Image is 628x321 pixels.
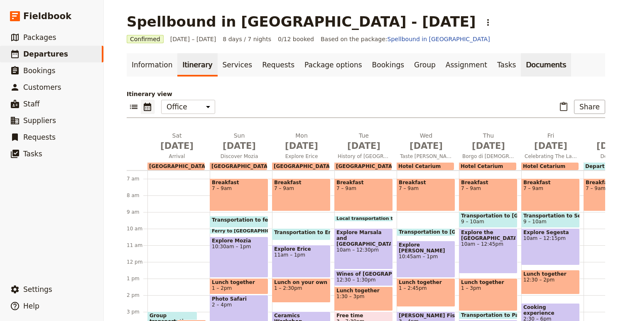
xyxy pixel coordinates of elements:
[399,185,453,191] span: 7 – 9am
[461,213,515,219] span: Transportation to [GEOGRAPHIC_DATA]
[399,229,511,235] span: Transportation to [GEOGRAPHIC_DATA]
[523,304,578,316] span: Cooking experience
[274,279,329,285] span: Lunch on your own
[23,33,56,42] span: Packages
[278,35,314,43] span: 0/12 booked
[127,53,177,77] a: Information
[459,228,518,274] div: Explore the [GEOGRAPHIC_DATA]10am – 12:45pm
[334,163,392,170] div: [GEOGRAPHIC_DATA][PERSON_NAME]
[338,131,390,152] h2: Tue
[210,278,268,294] div: Lunch together1 – 2pm
[397,153,456,160] span: Taste [PERSON_NAME]
[127,309,147,315] div: 3 pm
[272,153,331,160] span: Explore Erice
[272,228,331,240] div: Transportation to Erice
[336,185,391,191] span: 7 – 9am
[213,131,265,152] h2: Sun
[574,100,605,114] button: Share
[218,53,258,77] a: Services
[459,178,518,211] div: Breakfast7 – 9am
[272,163,329,170] div: [GEOGRAPHIC_DATA][PERSON_NAME]
[459,163,516,170] div: Hotel Cetarium
[274,230,342,235] span: Transportation to Erice
[127,35,164,43] span: Confirmed
[274,180,329,185] span: Breakfast
[177,53,217,77] a: Itinerary
[272,278,331,303] div: Lunch on your own1 – 2:30pm
[212,302,266,308] span: 2 – 4pm
[23,83,61,91] span: Customers
[151,140,203,152] span: [DATE]
[397,178,455,211] div: Breakfast7 – 9am
[127,242,147,249] div: 11 am
[210,163,267,170] div: [GEOGRAPHIC_DATA][PERSON_NAME]
[336,180,391,185] span: Breakfast
[521,153,580,160] span: Celebrating The Land and Its Traditions
[272,131,334,162] button: Mon [DATE]Explore Erice
[210,228,268,234] div: Ferry to [GEOGRAPHIC_DATA]
[399,285,453,291] span: 1 – 2:45pm
[399,279,453,285] span: Lunch together
[398,163,441,169] span: Hotel Cetarium
[459,131,521,162] button: Thu [DATE]Borgo di [DEMOGRAPHIC_DATA]
[141,100,155,114] button: Calendar view
[523,213,578,219] span: Transportation to Segesta
[127,90,605,98] p: Itinerary view
[336,271,391,277] span: Wines of [GEOGRAPHIC_DATA]
[400,140,452,152] span: [DATE]
[557,100,571,114] button: Paste itinerary item
[338,140,390,152] span: [DATE]
[127,192,147,199] div: 8 am
[212,296,266,302] span: Photo Safari
[127,259,147,265] div: 12 pm
[210,237,268,278] div: Explore Mozia10:30am – 1pm
[336,313,391,319] span: Free time
[336,288,391,294] span: Lunch together
[127,292,147,299] div: 2 pm
[461,163,503,169] span: Hotel Cetarium
[147,153,206,160] span: Arrival
[334,153,393,160] span: History of [GEOGRAPHIC_DATA]
[210,178,268,211] div: Breakfast7 – 9am
[521,212,580,228] div: Transportation to Segesta9 – 10am
[334,270,393,286] div: Wines of [GEOGRAPHIC_DATA]12:30 – 1:30pm
[212,180,266,185] span: Breakfast
[523,235,578,241] span: 10am – 12:15pm
[441,53,492,77] a: Assignment
[399,313,453,319] span: [PERSON_NAME] Fishing History
[23,67,55,75] span: Bookings
[459,212,518,228] div: Transportation to [GEOGRAPHIC_DATA]9 – 10am
[525,140,577,152] span: [DATE]
[409,53,441,77] a: Group
[397,278,455,307] div: Lunch together1 – 2:45pm
[334,178,393,211] div: Breakfast7 – 9am
[23,10,71,22] span: Fieldbook
[212,185,266,191] span: 7 – 9am
[334,131,397,162] button: Tue [DATE]History of [GEOGRAPHIC_DATA]
[151,131,203,152] h2: Sat
[23,116,56,125] span: Suppliers
[523,277,578,283] span: 12:30 – 2pm
[525,131,577,152] h2: Fri
[461,285,515,291] span: 1 – 3pm
[461,230,515,241] span: Explore the [GEOGRAPHIC_DATA]
[521,270,580,294] div: Lunch together12:30 – 2pm
[23,50,68,58] span: Departures
[127,209,147,215] div: 9 am
[462,140,515,152] span: [DATE]
[459,278,518,311] div: Lunch together1 – 3pm
[334,228,393,269] div: Explore Marsala and [GEOGRAPHIC_DATA]10am – 12:30pm
[23,133,56,141] span: Requests
[461,279,515,285] span: Lunch together
[275,131,328,152] h2: Mon
[334,286,393,311] div: Lunch together1:30 – 3pm
[523,219,547,225] span: 9 – 10am
[523,230,578,235] span: Explore Segesta
[336,230,391,247] span: Explore Marsala and [GEOGRAPHIC_DATA]
[274,246,329,252] span: Explore Erice
[212,229,291,234] span: Ferry to [GEOGRAPHIC_DATA]
[223,35,271,43] span: 8 days / 7 nights
[462,131,515,152] h2: Thu
[521,178,580,211] div: Breakfast7 – 9am
[397,163,454,170] div: Hotel Cetarium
